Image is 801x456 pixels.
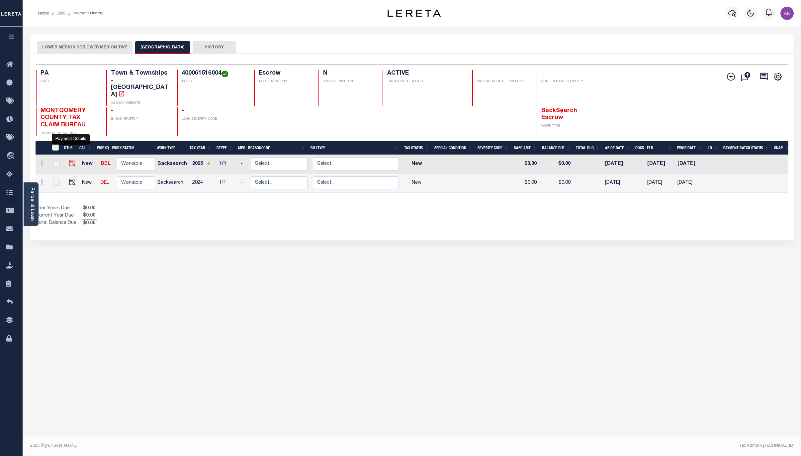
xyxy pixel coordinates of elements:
td: Prior Years Due [36,205,82,212]
button: HISTORY [193,41,236,54]
th: ReasonCode: activate to sort column ascending [245,141,308,155]
th: Docs [633,141,644,155]
th: As of Date: activate to sort column ascending [602,141,633,155]
span: - [111,108,113,114]
th: LD: activate to sort column ascending [705,141,721,155]
td: - [238,155,248,174]
td: [DATE] [675,174,705,193]
a: Parcel & Loan [30,187,34,221]
td: Current Year Due [36,212,82,220]
li: Payment History [65,10,103,16]
span: - [182,108,184,114]
p: WITH ADDITIONAL PROPERTY [477,79,529,84]
th: Base Amt: activate to sort column ascending [511,141,539,155]
th: Work Type [154,141,187,155]
span: MONTGOMERY COUNTY TAX CLAIM BUREAU [41,108,86,128]
a: Home [38,11,49,15]
p: LOAN SEVERITY CODE [182,117,246,122]
span: $0.00 [82,205,97,212]
td: $0.00 [539,174,573,193]
p: CONFIDENTIAL PROPERTY [541,79,599,84]
th: PWOP Date: activate to sort column ascending [674,141,705,155]
img: Star.svg [206,161,211,165]
th: DTLS [61,141,77,155]
p: WORK TYPE [541,124,599,129]
td: [DATE] [645,155,675,174]
th: Tax Status: activate to sort column ascending [401,141,432,155]
p: AGENCY WEBSITE [111,101,169,106]
td: New [79,155,98,174]
span: - [477,70,479,76]
th: CAL: activate to sort column ascending [77,141,94,155]
td: $0.00 [539,155,573,174]
th: ELD: activate to sort column ascending [644,141,674,155]
th: Total DLQ: activate to sort column ascending [573,141,602,155]
img: logo-dark.svg [388,10,441,17]
p: DELINQUENT AGENCY [41,131,99,136]
td: - [238,174,248,193]
th: SNAP: activate to sort column ascending [771,141,792,155]
th: Payment Batch Status: activate to sort column ascending [721,141,771,155]
img: svg+xml;base64,PHN2ZyB4bWxucz0iaHR0cDovL3d3dy53My5vcmcvMjAwMC9zdmciIHBvaW50ZXItZXZlbnRzPSJub25lIi... [780,7,794,20]
h4: Town & Townships - [GEOGRAPHIC_DATA] [111,70,169,98]
p: STATE [41,79,99,84]
td: New [401,174,432,193]
p: TAX ID [182,79,246,84]
span: - [541,70,544,76]
h4: Escrow [259,70,311,77]
span: $0.00 [82,212,97,220]
span: $0.00 [82,220,97,227]
td: $0.00 [511,174,539,193]
td: New [79,174,98,193]
h4: ACTIVE [387,70,464,77]
td: Backsearch [155,155,190,174]
td: Backsearch [155,174,190,193]
th: Work Status [109,141,154,155]
td: [DATE] [675,155,705,174]
a: DEL [101,180,109,185]
p: TAX SERVICE TYPE [259,79,311,84]
th: &nbsp; [48,141,62,155]
th: Tax Year: activate to sort column ascending [187,141,214,155]
p: IN BANKRUPTCY [111,117,169,122]
td: 2025 [190,155,217,174]
button: [GEOGRAPHIC_DATA] [135,41,190,54]
td: $0.00 [511,155,539,174]
th: &nbsp;&nbsp;&nbsp;&nbsp;&nbsp;&nbsp;&nbsp;&nbsp;&nbsp;&nbsp; [36,141,48,155]
h4: PA [41,70,99,77]
a: DEL [101,162,111,166]
p: TAX ACCOUNT STATUS [387,79,464,84]
td: [DATE] [602,174,633,193]
h4: N [323,70,375,77]
td: New [401,155,432,174]
th: BillType: activate to sort column ascending [308,141,401,155]
th: RType: activate to sort column ascending [214,141,235,155]
span: BackSearch Escrow [541,108,577,121]
td: 2024 [190,174,217,193]
th: Severity Code: activate to sort column ascending [475,141,511,155]
td: [DATE] [602,155,633,174]
td: Total Balance Due [36,220,82,227]
th: MPO [235,141,245,155]
a: OMS [56,11,65,15]
td: 1/1 [217,155,238,174]
button: LOWER MERION SD/LOWER MERION TWP [37,41,133,54]
p: SERVICE OVERRIDE [323,79,375,84]
i: travel_explore [6,152,17,161]
td: 1/1 [217,174,238,193]
th: Balance Due: activate to sort column ascending [539,141,573,155]
th: WorkQ [94,141,109,155]
div: Payment Details [52,134,90,145]
h4: 400061516004 [182,70,246,77]
th: Special Condition: activate to sort column ascending [432,141,475,155]
td: [DATE] [645,174,675,193]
